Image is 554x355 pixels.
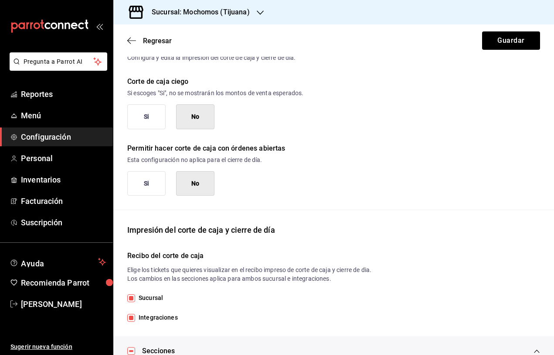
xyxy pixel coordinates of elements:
span: Recomienda Parrot [21,277,106,289]
div: Impresión del corte de caja y cierre de día [127,224,540,236]
button: No [176,104,214,129]
span: Ayuda [21,257,95,267]
button: No [176,171,214,196]
span: Facturación [21,195,106,207]
p: Elige los tickets que quieres visualizar en el recibo impreso de corte de caja y cierre de dia. L... [127,265,540,283]
button: Guardar [482,31,540,50]
span: Sugerir nueva función [10,342,106,352]
span: Reportes [21,88,106,100]
div: Corte de caja ciego [127,76,540,87]
div: Configura y edita la impresión del corte de caja y cierre de día. [127,53,540,62]
span: Inventarios [21,174,106,186]
button: Si [127,171,166,196]
a: Pregunta a Parrot AI [6,63,107,72]
p: Si escoges "Si", no se mostrarán los montos de venta esperados. [127,89,540,97]
p: Esta configuración no aplica para el cierre de día. [127,155,540,164]
span: Personal [21,152,106,164]
button: Regresar [127,37,172,45]
span: Configuración [21,131,106,143]
button: Pregunta a Parrot AI [10,52,107,71]
button: open_drawer_menu [96,23,103,30]
span: Sucursal [135,293,163,303]
h6: Recibo del corte de caja [127,250,540,262]
span: Integraciones [135,313,178,322]
h3: Sucursal: Mochomos (Tijuana) [145,7,250,17]
div: Permitir hacer corte de caja con órdenes abiertas [127,143,540,154]
span: Pregunta a Parrot AI [24,57,94,66]
span: [PERSON_NAME] [21,298,106,310]
span: Menú [21,110,106,121]
span: Suscripción [21,217,106,228]
button: Si [127,104,166,129]
span: Regresar [143,37,172,45]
